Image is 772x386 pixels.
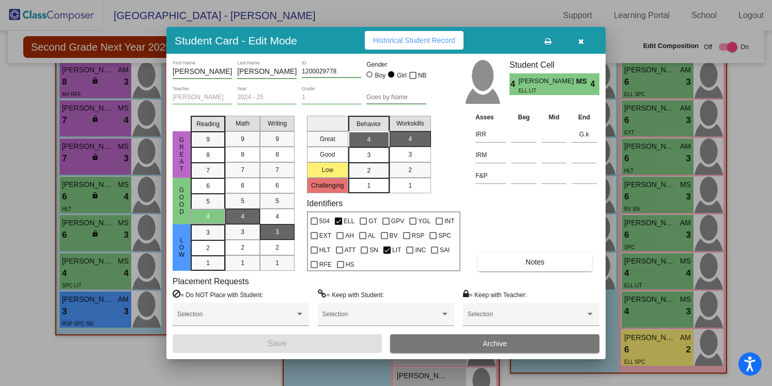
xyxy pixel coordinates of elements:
span: 3 [206,228,210,237]
input: Enter ID [302,68,361,75]
span: 2 [241,243,244,252]
span: HS [346,258,354,271]
span: 504 [319,215,330,227]
span: 4 [509,78,518,90]
span: 3 [275,227,279,237]
th: End [569,112,599,123]
span: Behavior [357,119,381,129]
span: 1 [367,181,370,190]
span: Reading [196,119,220,129]
th: Beg [508,112,539,123]
label: Placement Requests [173,276,249,286]
label: = Do NOT Place with Student: [173,289,263,300]
span: 2 [206,243,210,253]
span: GPV [391,215,404,227]
span: 4 [408,134,412,144]
span: 5 [275,196,279,206]
span: 6 [275,181,279,190]
span: Save [268,339,286,348]
input: goes by name [366,94,426,101]
span: LIT [392,244,401,256]
span: 5 [241,196,244,206]
span: Workskills [396,119,424,128]
span: 1 [275,258,279,268]
span: 3 [367,150,370,160]
span: ELL [344,215,354,227]
span: NB [418,69,427,82]
span: BV [390,229,398,242]
span: 1 [241,258,244,268]
span: Writing [268,119,287,128]
span: 8 [241,150,244,159]
span: 4 [206,212,210,221]
input: assessment [475,168,506,183]
span: Archive [483,339,507,348]
span: 7 [241,165,244,175]
span: 1 [206,258,210,268]
span: ATT [345,244,356,256]
span: 4 [275,212,279,221]
h3: Student Cell [509,60,599,70]
input: teacher [173,94,232,101]
label: Identifiers [307,198,343,208]
span: 2 [367,166,370,175]
span: SAI [440,244,450,256]
div: Boy [375,71,386,80]
button: Archive [390,334,599,353]
span: 6 [241,181,244,190]
span: 7 [275,165,279,175]
span: 1 [408,181,412,190]
input: assessment [475,127,506,142]
span: 4 [241,212,244,221]
span: 7 [206,166,210,175]
th: Asses [473,112,508,123]
span: 9 [241,134,244,144]
span: SN [369,244,378,256]
span: Low [177,237,187,258]
mat-label: Gender [366,60,426,69]
label: = Keep with Teacher: [463,289,527,300]
span: EXT [319,229,331,242]
span: 2 [408,165,412,175]
span: 4 [591,78,599,90]
span: INT [444,215,454,227]
span: HLT [319,244,331,256]
h3: Student Card - Edit Mode [175,34,297,47]
span: [PERSON_NAME] [518,76,576,87]
span: 9 [206,135,210,144]
span: Great [177,136,187,173]
input: grade [302,94,361,101]
span: Math [236,119,250,128]
label: = Keep with Student: [318,289,384,300]
input: assessment [475,147,506,163]
span: 3 [408,150,412,159]
th: Mid [539,112,569,123]
span: 8 [275,150,279,159]
span: RSP [412,229,425,242]
span: 6 [206,181,210,191]
span: 5 [206,197,210,206]
button: Notes [478,253,592,271]
span: RFE [319,258,332,271]
input: year [237,94,297,101]
span: Historical Student Record [373,36,455,44]
span: AH [345,229,354,242]
span: ELL LIT [518,87,568,95]
span: Notes [526,258,545,266]
span: YGL [418,215,430,227]
span: GT [368,215,377,227]
span: 3 [241,227,244,237]
span: 4 [367,135,370,144]
span: SPC [438,229,451,242]
span: 9 [275,134,279,144]
span: 8 [206,150,210,160]
span: Good [177,187,187,215]
button: Historical Student Record [365,31,464,50]
span: MS [576,76,591,87]
div: Girl [396,71,407,80]
span: AL [368,229,376,242]
button: Save [173,334,382,353]
span: 2 [275,243,279,252]
span: INC [415,244,426,256]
